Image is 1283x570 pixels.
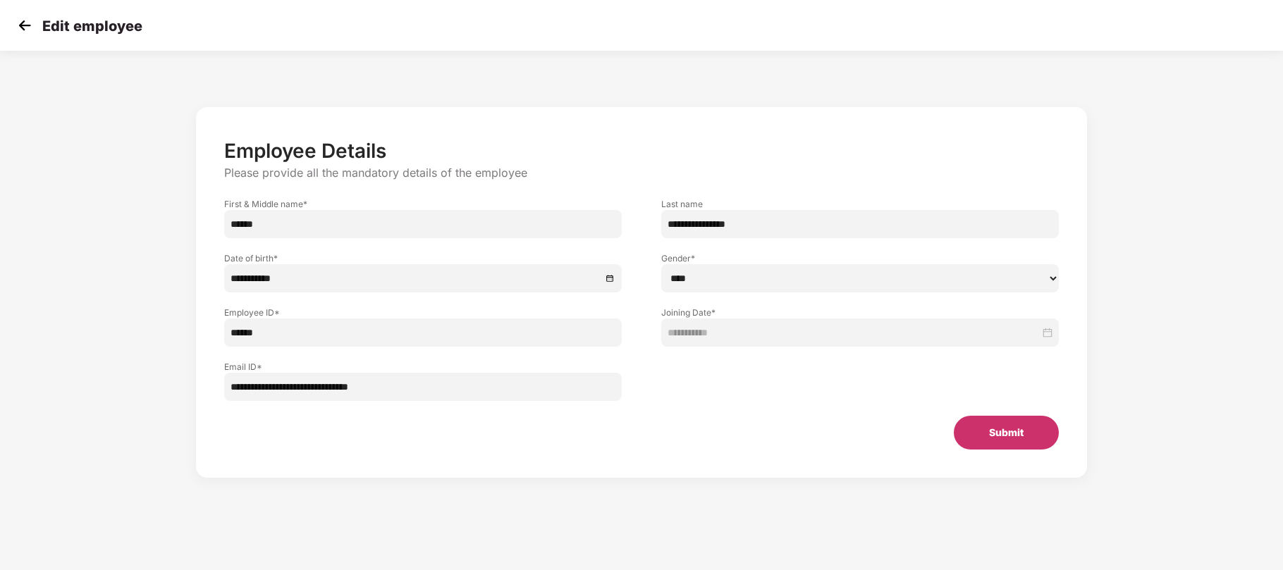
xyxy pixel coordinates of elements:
label: First & Middle name [224,198,622,210]
label: Gender [661,252,1059,264]
label: Joining Date [661,306,1059,318]
button: Submit [954,416,1059,450]
p: Employee Details [224,139,1059,163]
p: Please provide all the mandatory details of the employee [224,166,1059,180]
label: Last name [661,198,1059,210]
label: Employee ID [224,306,622,318]
img: svg+xml;base64,PHN2ZyB4bWxucz0iaHR0cDovL3d3dy53My5vcmcvMjAwMC9zdmciIHdpZHRoPSIzMCIgaGVpZ2h0PSIzMC... [14,15,35,36]
p: Edit employee [42,18,142,35]
label: Email ID [224,361,622,373]
label: Date of birth [224,252,622,264]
